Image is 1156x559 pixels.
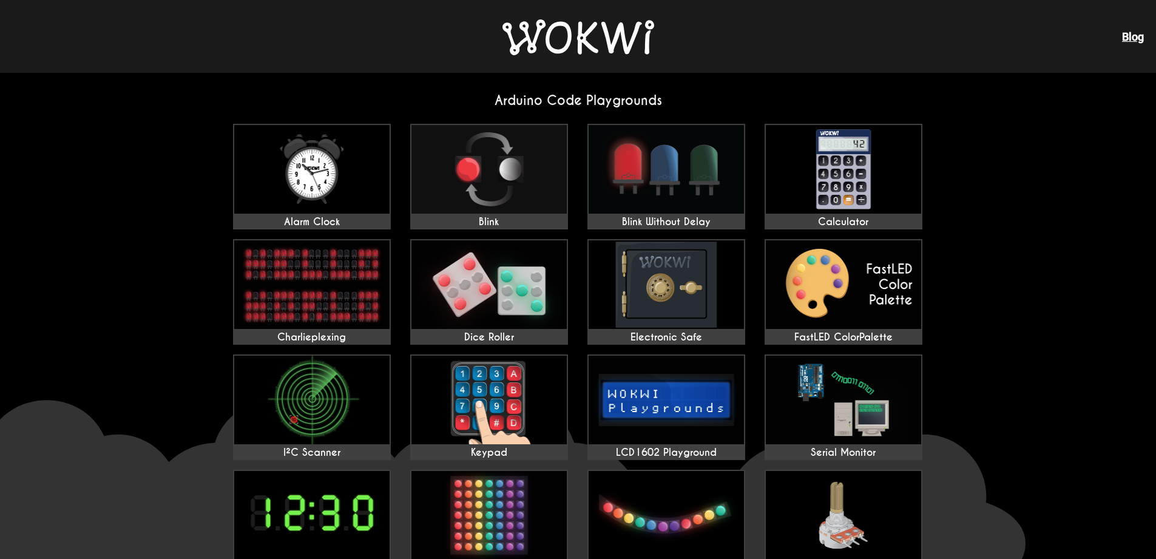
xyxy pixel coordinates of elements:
[234,356,390,444] img: I²C Scanner
[234,125,390,214] img: Alarm Clock
[411,125,567,214] img: Blink
[589,216,744,228] div: Blink Without Delay
[587,239,745,345] a: Electronic Safe
[766,240,921,329] img: FastLED ColorPalette
[234,216,390,228] div: Alarm Clock
[411,447,567,459] div: Keypad
[589,356,744,444] img: LCD1602 Playground
[223,92,933,109] h2: Arduino Code Playgrounds
[233,239,391,345] a: Charlieplexing
[766,216,921,228] div: Calculator
[410,124,568,229] a: Blink
[411,331,567,344] div: Dice Roller
[589,331,744,344] div: Electronic Safe
[411,240,567,329] img: Dice Roller
[765,354,922,460] a: Serial Monitor
[411,356,567,444] img: Keypad
[234,331,390,344] div: Charlieplexing
[1122,30,1144,43] a: Blog
[589,240,744,329] img: Electronic Safe
[411,216,567,228] div: Blink
[234,240,390,329] img: Charlieplexing
[587,354,745,460] a: LCD1602 Playground
[766,356,921,444] img: Serial Monitor
[589,125,744,214] img: Blink Without Delay
[502,19,654,55] img: Wokwi
[766,331,921,344] div: FastLED ColorPalette
[765,124,922,229] a: Calculator
[766,447,921,459] div: Serial Monitor
[410,239,568,345] a: Dice Roller
[234,447,390,459] div: I²C Scanner
[587,124,745,229] a: Blink Without Delay
[233,124,391,229] a: Alarm Clock
[765,239,922,345] a: FastLED ColorPalette
[589,447,744,459] div: LCD1602 Playground
[233,354,391,460] a: I²C Scanner
[766,125,921,214] img: Calculator
[410,354,568,460] a: Keypad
